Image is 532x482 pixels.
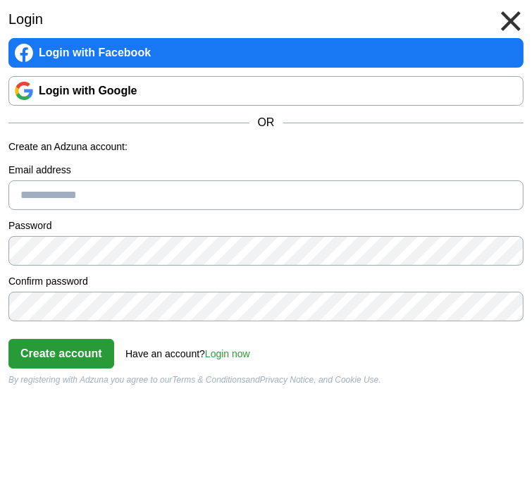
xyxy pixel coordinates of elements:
[8,218,524,233] label: Password
[8,163,524,178] label: Email address
[8,38,524,68] a: Login with Facebook
[172,375,245,385] a: Terms & Conditions
[8,274,524,289] label: Confirm password
[8,76,524,106] a: Login with Google
[260,375,314,385] a: Privacy Notice
[8,339,114,369] button: Create account
[205,348,250,359] a: Login now
[125,338,250,361] div: Have an account?
[8,8,524,30] h2: Login
[249,114,283,131] span: OR
[8,140,524,154] p: Create an Adzuna account:
[8,374,524,385] div: By registering with Adzuna you agree to our and , and Cookie Use.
